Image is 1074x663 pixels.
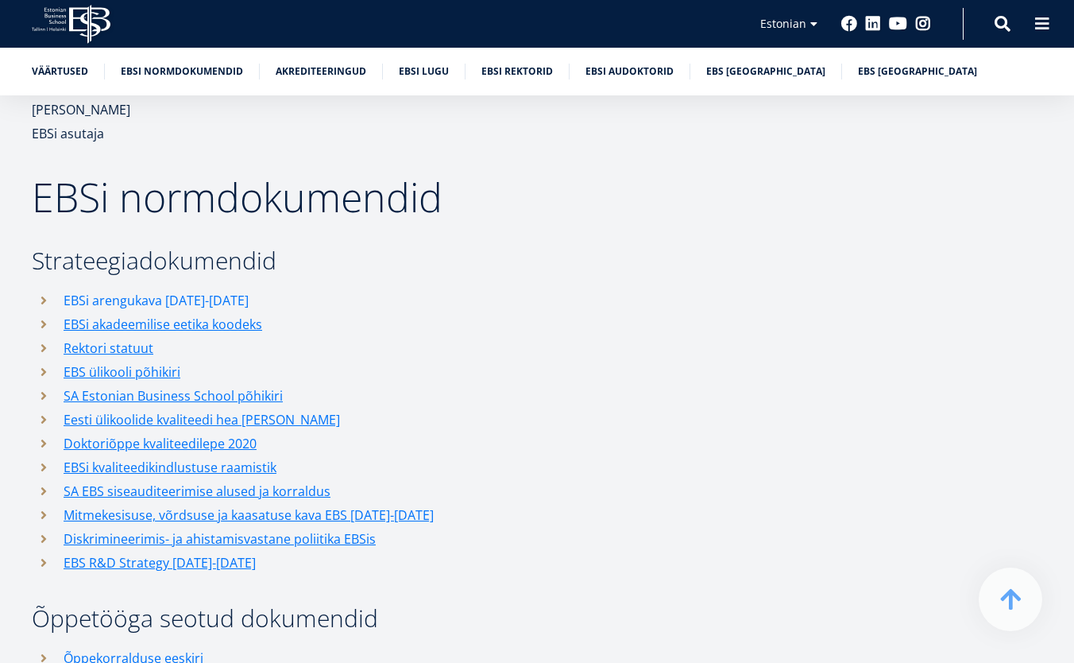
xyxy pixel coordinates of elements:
a: EBS [GEOGRAPHIC_DATA] [858,64,977,79]
a: EBSi kvaliteedikindlustuse raamistik [64,456,276,479]
a: Diskrimineerimis- ja ahistamisvastane poliitika EBSis [64,527,376,551]
a: EBSi akadeemilise eetika koodeks [64,312,262,336]
a: Instagram [915,16,931,32]
a: Rektori statuut [64,336,153,360]
a: Youtube [889,16,907,32]
a: EBS R&D Strategy [DATE]-[DATE] [64,551,256,575]
a: Väärtused [32,64,88,79]
a: EBSi rektorid [481,64,553,79]
a: EBSi audoktorid [585,64,674,79]
a: SA Estonian Business School põhikiri [64,384,283,408]
a: EBS ülikooli põhikiri [64,360,180,384]
a: EBS [GEOGRAPHIC_DATA] [706,64,825,79]
a: Eesti ülikoolide kvaliteedi hea [PERSON_NAME] [64,408,340,432]
h2: EBSi normdokumendid [32,177,780,217]
p: [PERSON_NAME] EBSi asutaja [32,98,780,145]
a: Akrediteeringud [276,64,366,79]
h3: Õppetööga seotud dokumendid [32,607,780,630]
a: EBSi lugu [399,64,449,79]
a: Linkedin [865,16,881,32]
a: Facebook [841,16,857,32]
a: Doktoriõppe kvaliteedilepe 2020 [64,432,257,456]
a: Mitmekesisuse, võrdsuse ja kaasatuse kava EBS [DATE]-[DATE] [64,503,434,527]
a: SA EBS siseauditeerimise alused ja korraldus [64,479,330,503]
a: EBSi normdokumendid [121,64,243,79]
a: EBSi arengukava [DATE]-[DATE] [64,289,249,312]
h3: Strateegiadokumendid [32,249,780,273]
